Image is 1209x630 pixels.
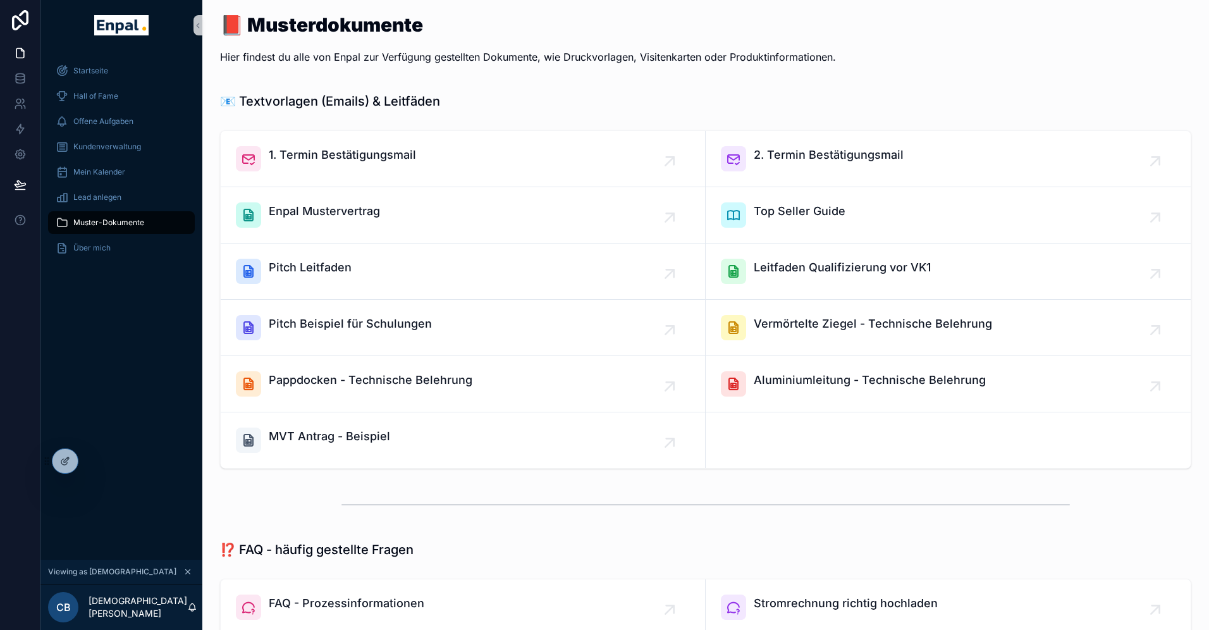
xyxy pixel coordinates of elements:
[94,15,148,35] img: App logo
[220,15,836,34] h1: 📕 Musterdokumente
[706,244,1191,300] a: Leitfaden Qualifizierung vor VK1
[48,135,195,158] a: Kundenverwaltung
[221,244,706,300] a: Pitch Leitfaden
[48,59,195,82] a: Startseite
[754,595,938,612] span: Stromrechnung richtig hochladen
[220,92,440,110] h1: 📧 Textvorlagen (Emails) & Leitfäden
[269,202,380,220] span: Enpal Mustervertrag
[48,161,195,183] a: Mein Kalender
[269,315,432,333] span: Pitch Beispiel für Schulungen
[221,356,706,412] a: Pappdocken - Technische Belehrung
[706,300,1191,356] a: Vermörtelte Ziegel - Technische Belehrung
[706,356,1191,412] a: Aluminiumleitung - Technische Belehrung
[706,187,1191,244] a: Top Seller Guide
[73,192,121,202] span: Lead anlegen
[73,116,133,127] span: Offene Aufgaben
[56,600,71,615] span: CB
[73,243,111,253] span: Über mich
[269,371,472,389] span: Pappdocken - Technische Belehrung
[269,595,424,612] span: FAQ - Prozessinformationen
[220,49,836,65] p: Hier findest du alle von Enpal zur Verfügung gestellten Dokumente, wie Druckvorlagen, Visitenkart...
[48,110,195,133] a: Offene Aufgaben
[40,51,202,276] div: scrollable content
[48,186,195,209] a: Lead anlegen
[221,412,706,468] a: MVT Antrag - Beispiel
[73,218,144,228] span: Muster-Dokumente
[73,167,125,177] span: Mein Kalender
[73,142,141,152] span: Kundenverwaltung
[48,211,195,234] a: Muster-Dokumente
[221,131,706,187] a: 1. Termin Bestätigungsmail
[221,187,706,244] a: Enpal Mustervertrag
[754,315,992,333] span: Vermörtelte Ziegel - Technische Belehrung
[73,91,118,101] span: Hall of Fame
[269,146,416,164] span: 1. Termin Bestätigungsmail
[48,85,195,108] a: Hall of Fame
[73,66,108,76] span: Startseite
[221,300,706,356] a: Pitch Beispiel für Schulungen
[754,146,904,164] span: 2. Termin Bestätigungsmail
[754,371,986,389] span: Aluminiumleitung - Technische Belehrung
[48,567,176,577] span: Viewing as [DEMOGRAPHIC_DATA]
[269,428,390,445] span: MVT Antrag - Beispiel
[706,131,1191,187] a: 2. Termin Bestätigungsmail
[220,541,414,559] h1: ⁉️ FAQ - häufig gestellte Fragen
[754,202,845,220] span: Top Seller Guide
[48,237,195,259] a: Über mich
[89,595,187,620] p: [DEMOGRAPHIC_DATA][PERSON_NAME]
[754,259,931,276] span: Leitfaden Qualifizierung vor VK1
[269,259,352,276] span: Pitch Leitfaden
